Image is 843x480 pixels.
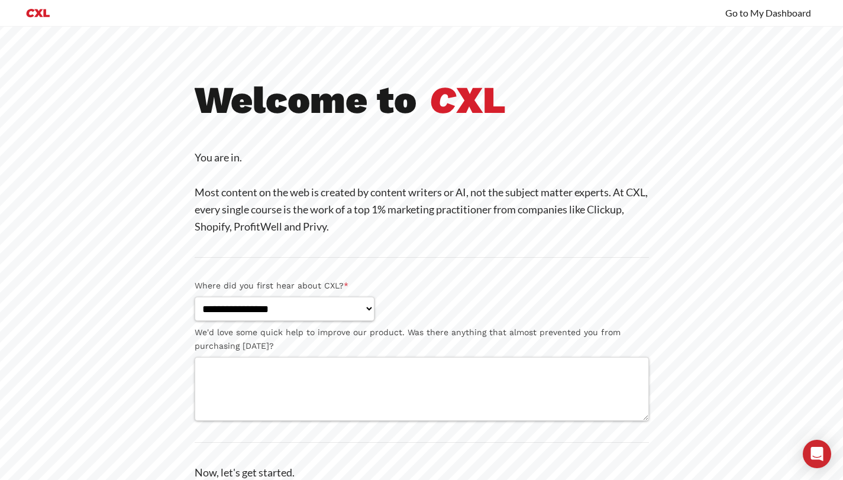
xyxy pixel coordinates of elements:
[195,77,416,122] b: Welcome to
[195,149,649,235] p: You are in. Most content on the web is created by content writers or AI, not the subject matter e...
[803,440,831,468] div: Open Intercom Messenger
[195,279,649,293] label: Where did you first hear about CXL?
[429,77,456,122] i: C
[429,77,506,122] b: XL
[195,326,649,353] label: We'd love some quick help to improve our product. Was there anything that almost prevented you fr...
